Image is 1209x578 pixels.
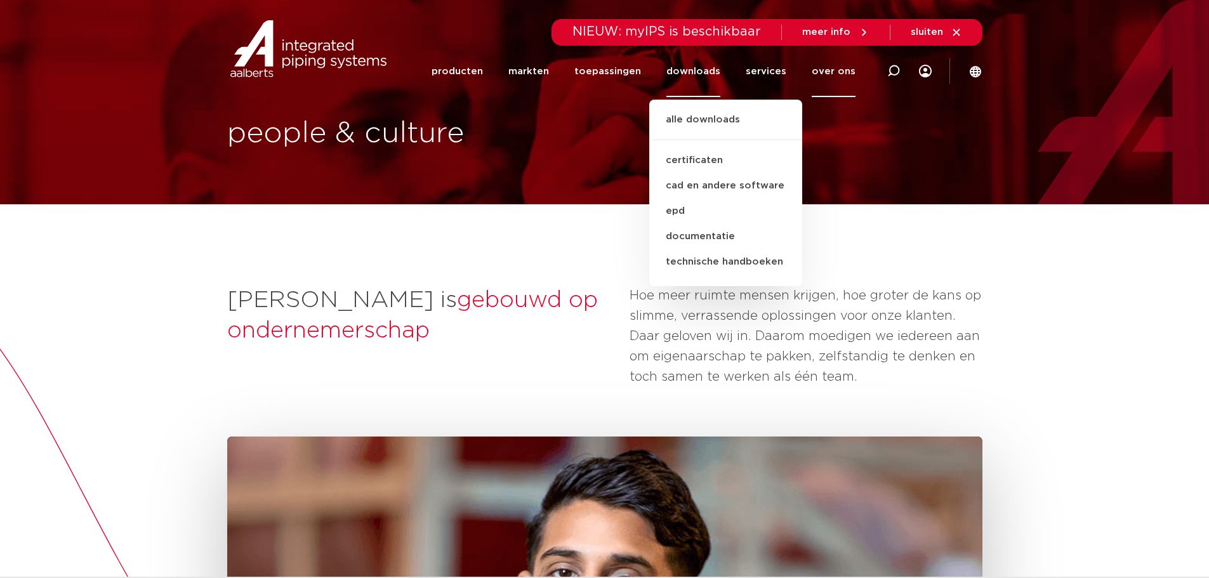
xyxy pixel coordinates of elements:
a: producten [432,46,483,97]
a: technische handboeken [649,249,802,275]
a: epd [649,199,802,224]
span: NIEUW: myIPS is beschikbaar [572,25,761,38]
a: toepassingen [574,46,641,97]
a: meer info [802,27,869,38]
nav: Menu [432,46,856,97]
a: documentatie [649,224,802,249]
a: markten [508,46,549,97]
h2: [PERSON_NAME] is [227,286,617,346]
a: cad en andere software [649,173,802,199]
div: my IPS [919,46,932,97]
a: alle downloads [649,112,802,140]
a: certificaten [649,148,802,173]
a: services [746,46,786,97]
a: downloads [666,46,720,97]
h1: people & culture [227,114,598,154]
a: sluiten [911,27,962,38]
span: sluiten [911,27,943,37]
span: meer info [802,27,850,37]
p: Hoe meer ruimte mensen krijgen, hoe groter de kans op slimme, verrassende oplossingen voor onze k... [630,286,982,387]
span: gebouwd op ondernemerschap [227,289,598,342]
a: over ons [812,46,856,97]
